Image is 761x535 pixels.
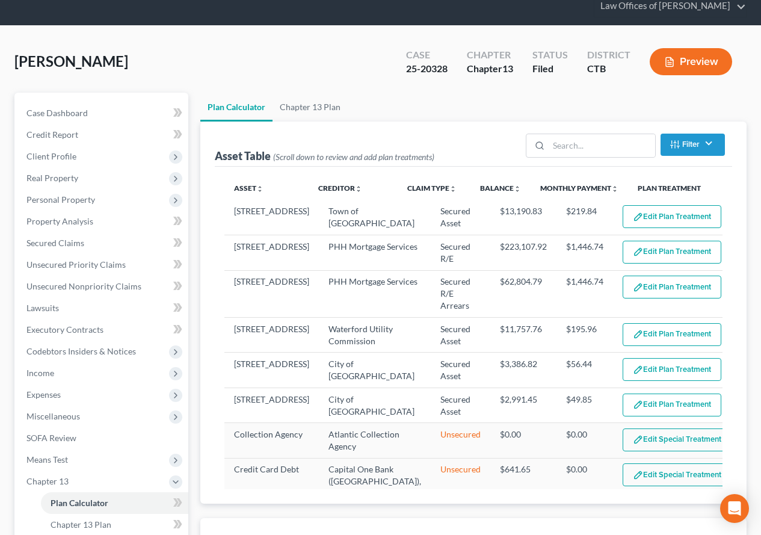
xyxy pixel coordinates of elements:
[26,151,76,161] span: Client Profile
[256,185,263,193] i: unfold_more
[532,48,568,62] div: Status
[514,185,521,193] i: unfold_more
[224,458,319,505] td: Credit Card Debt
[587,62,630,76] div: CTB
[319,318,431,353] td: Waterford Utility Commission
[633,400,643,410] img: edit-pencil-c1479a1de80d8dea1e2430c2f745a3c6a07e9d7aa2eeffe225670001d78357a8.svg
[26,368,54,378] span: Income
[318,184,362,193] a: Creditorunfold_more
[532,62,568,76] div: Filed
[502,63,513,74] span: 13
[26,324,103,335] span: Executory Contracts
[480,184,521,193] a: Balanceunfold_more
[540,184,618,193] a: Monthly Paymentunfold_more
[224,200,319,235] td: [STREET_ADDRESS]
[26,129,78,140] span: Credit Report
[633,434,643,445] img: edit-pencil-c1479a1de80d8dea1e2430c2f745a3c6a07e9d7aa2eeffe225670001d78357a8.svg
[406,48,448,62] div: Case
[623,323,721,346] button: Edit Plan Treatment
[26,433,76,443] span: SOFA Review
[26,389,61,400] span: Expenses
[26,411,80,421] span: Miscellaneous
[26,281,141,291] span: Unsecured Nonpriority Claims
[355,185,362,193] i: unfold_more
[556,423,613,458] td: $0.00
[224,270,319,317] td: [STREET_ADDRESS]
[26,216,93,226] span: Property Analysis
[587,48,630,62] div: District
[431,388,490,422] td: Secured Asset
[490,235,556,270] td: $223,107.92
[17,102,188,124] a: Case Dashboard
[215,149,434,163] div: Asset Table
[224,353,319,388] td: [STREET_ADDRESS]
[406,62,448,76] div: 25-20328
[26,454,68,465] span: Means Test
[490,318,556,353] td: $11,757.76
[431,235,490,270] td: Secured R/E
[431,423,490,458] td: Unsecured
[407,184,457,193] a: Claim Typeunfold_more
[623,463,732,486] button: Edit Special Treatment
[556,235,613,270] td: $1,446.74
[633,282,643,292] img: edit-pencil-c1479a1de80d8dea1e2430c2f745a3c6a07e9d7aa2eeffe225670001d78357a8.svg
[449,185,457,193] i: unfold_more
[720,494,749,523] div: Open Intercom Messenger
[628,176,722,200] th: Plan Treatment
[490,458,556,505] td: $641.65
[319,458,431,505] td: Capital One Bank ([GEOGRAPHIC_DATA]), NA
[431,318,490,353] td: Secured Asset
[319,423,431,458] td: Atlantic Collection Agency
[556,388,613,422] td: $49.85
[623,394,721,416] button: Edit Plan Treatment
[431,353,490,388] td: Secured Asset
[623,205,721,228] button: Edit Plan Treatment
[319,270,431,317] td: PHH Mortgage Services
[224,235,319,270] td: [STREET_ADDRESS]
[319,388,431,422] td: City of [GEOGRAPHIC_DATA]
[51,519,111,530] span: Chapter 13 Plan
[17,254,188,276] a: Unsecured Priority Claims
[467,62,513,76] div: Chapter
[224,423,319,458] td: Collection Agency
[51,498,108,508] span: Plan Calculator
[431,458,490,505] td: Unsecured
[431,200,490,235] td: Secured Asset
[273,152,434,162] span: (Scroll down to review and add plan treatments)
[611,185,618,193] i: unfold_more
[633,470,643,480] img: edit-pencil-c1479a1de80d8dea1e2430c2f745a3c6a07e9d7aa2eeffe225670001d78357a8.svg
[41,492,188,514] a: Plan Calculator
[273,93,348,122] a: Chapter 13 Plan
[319,353,431,388] td: City of [GEOGRAPHIC_DATA]
[661,134,725,156] button: Filter
[623,358,721,381] button: Edit Plan Treatment
[26,303,59,313] span: Lawsuits
[490,200,556,235] td: $13,190.83
[200,93,273,122] a: Plan Calculator
[556,353,613,388] td: $56.44
[633,329,643,339] img: edit-pencil-c1479a1de80d8dea1e2430c2f745a3c6a07e9d7aa2eeffe225670001d78357a8.svg
[17,232,188,254] a: Secured Claims
[556,200,613,235] td: $219.84
[633,247,643,257] img: edit-pencil-c1479a1de80d8dea1e2430c2f745a3c6a07e9d7aa2eeffe225670001d78357a8.svg
[633,212,643,222] img: edit-pencil-c1479a1de80d8dea1e2430c2f745a3c6a07e9d7aa2eeffe225670001d78357a8.svg
[17,276,188,297] a: Unsecured Nonpriority Claims
[431,270,490,317] td: Secured R/E Arrears
[17,211,188,232] a: Property Analysis
[319,235,431,270] td: PHH Mortgage Services
[556,318,613,353] td: $195.96
[549,134,655,157] input: Search...
[26,108,88,118] span: Case Dashboard
[17,319,188,341] a: Executory Contracts
[26,259,126,270] span: Unsecured Priority Claims
[26,173,78,183] span: Real Property
[490,270,556,317] td: $62,804.79
[623,428,732,451] button: Edit Special Treatment
[26,194,95,205] span: Personal Property
[490,388,556,422] td: $2,991.45
[556,270,613,317] td: $1,446.74
[234,184,263,193] a: Assetunfold_more
[26,238,84,248] span: Secured Claims
[490,423,556,458] td: $0.00
[623,241,721,264] button: Edit Plan Treatment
